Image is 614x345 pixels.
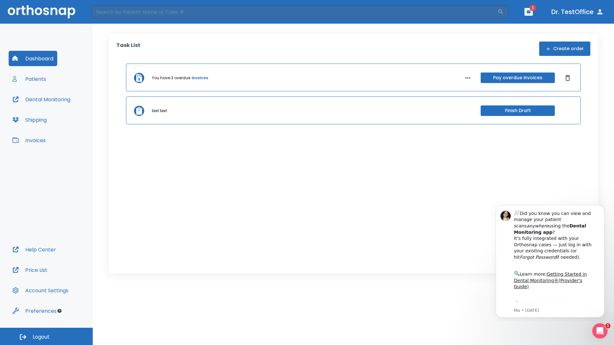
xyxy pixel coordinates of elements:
[605,323,610,328] span: 1
[9,242,60,257] button: Help Center
[9,71,50,87] button: Patients
[9,112,51,127] button: Shipping
[28,102,85,113] a: App Store
[9,303,60,318] button: Preferences
[8,5,75,18] img: Orthosnap
[549,6,606,18] button: Dr. TestOffice
[152,108,167,114] p: test test
[481,105,555,116] button: Finish Draft
[152,75,190,81] p: You have 3 overdue
[116,42,140,56] p: Task List
[91,5,498,18] input: Search by Patient Name or Case #
[481,73,555,83] button: Pay overdue invoices
[33,333,50,341] span: Logout
[9,283,72,298] button: Account Settings
[192,75,208,81] a: invoices
[9,262,51,278] button: Price List
[592,323,608,339] iframe: Intercom live chat
[108,10,114,15] button: Dismiss notification
[563,73,573,83] button: Dismiss
[9,92,74,107] button: Dental Monitoring
[530,5,536,11] span: 1
[28,100,108,133] div: Download the app: | ​ Let us know if you need help getting started!
[28,108,108,114] p: Message from Ma, sent 5w ago
[9,51,57,66] button: Dashboard
[9,133,50,148] button: Invoices
[486,199,614,321] iframe: Intercom notifications message
[539,42,590,56] button: Create order
[57,308,62,314] div: Tooltip anchor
